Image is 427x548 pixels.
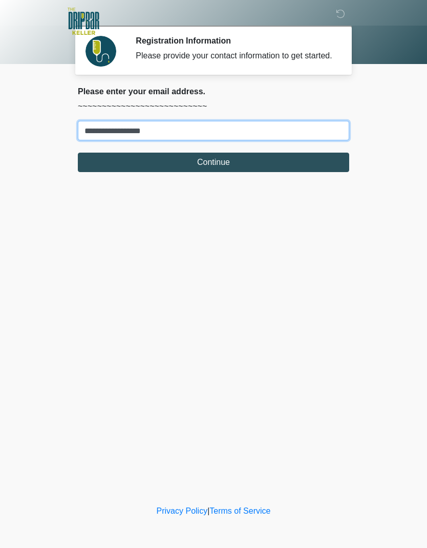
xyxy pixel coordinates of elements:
[78,87,349,96] h2: Please enter your email address.
[68,8,99,35] img: The DRIPBaR - Keller Logo
[136,50,334,62] div: Please provide your contact information to get started.
[78,100,349,113] p: ~~~~~~~~~~~~~~~~~~~~~~~~~~~
[78,153,349,172] button: Continue
[209,507,270,515] a: Terms of Service
[86,36,116,67] img: Agent Avatar
[157,507,208,515] a: Privacy Policy
[207,507,209,515] a: |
